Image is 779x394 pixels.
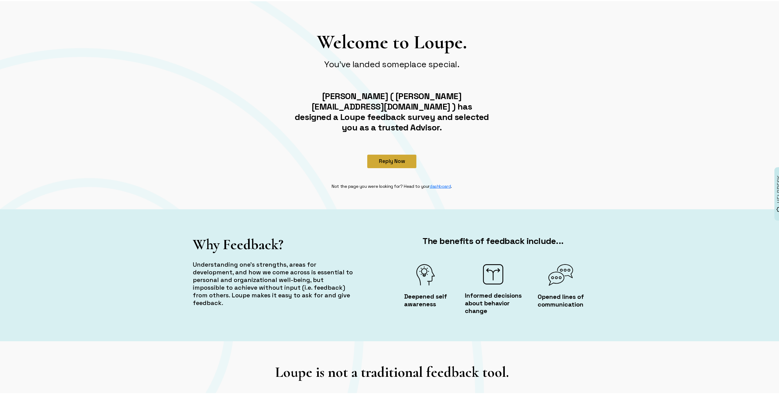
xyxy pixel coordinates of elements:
h4: Informed decisions about behavior change [465,291,522,314]
img: FFFF [483,263,503,283]
h2: You've landed someplace special. [294,58,489,68]
h4: Deepened self awareness [404,292,447,307]
button: Reply Now [367,153,416,167]
div: Not the page you were looking for? Head to your . [328,182,456,188]
h1: Loupe is not a traditional feedback tool. [260,362,523,380]
img: FFFF [416,263,435,284]
h4: Opened lines of communication [538,292,584,307]
h4: Understanding one’s strengths, areas for development, and how we come across is essential to pers... [193,260,354,306]
h2: [PERSON_NAME] ( [PERSON_NAME][EMAIL_ADDRESS][DOMAIN_NAME] ) has designed a Loupe feedback survey ... [294,90,489,131]
h1: Welcome to Loupe. [294,29,489,53]
a: dashboard [430,182,451,188]
h2: The benefits of feedback include... [395,234,591,245]
h1: Why Feedback? [193,234,354,252]
img: FFFF [548,263,573,284]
